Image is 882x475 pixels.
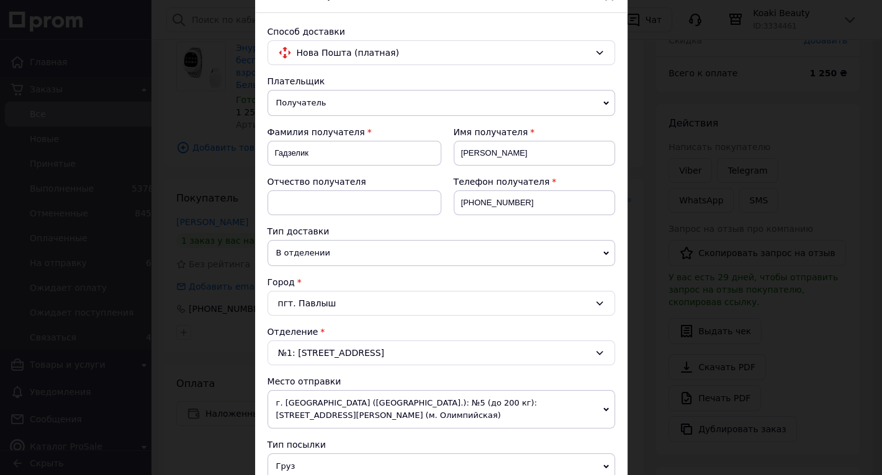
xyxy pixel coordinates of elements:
div: Город [268,276,615,288]
span: Фамилия получателя [268,127,365,137]
div: №1: [STREET_ADDRESS] [268,340,615,365]
span: Получатель [268,90,615,116]
span: Плательщик [268,76,325,86]
span: Имя получателя [454,127,528,137]
input: +380 [454,190,615,215]
span: Отчество получателя [268,177,366,187]
span: Тип доставки [268,226,330,236]
div: Отделение [268,326,615,338]
span: Тип посылки [268,440,326,450]
div: Способ доставки [268,25,615,38]
div: пгт. Павлыш [268,291,615,316]
span: Телефон получателя [454,177,550,187]
span: г. [GEOGRAPHIC_DATA] ([GEOGRAPHIC_DATA].): №5 (до 200 кг): [STREET_ADDRESS][PERSON_NAME] (м. Олим... [268,390,615,428]
span: Место отправки [268,376,341,386]
span: В отделении [268,240,615,266]
span: Нова Пошта (платная) [297,46,590,60]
